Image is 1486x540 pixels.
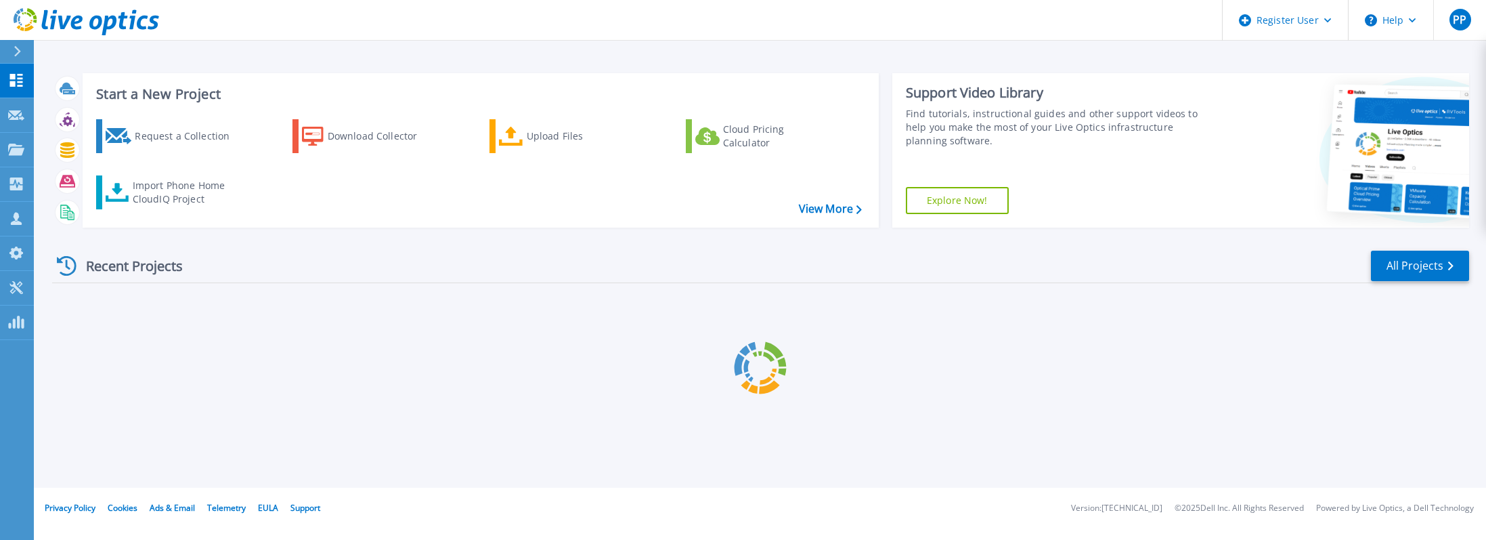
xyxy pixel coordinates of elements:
[1453,14,1466,25] span: PP
[1175,504,1304,513] li: © 2025 Dell Inc. All Rights Reserved
[150,502,195,514] a: Ads & Email
[1316,504,1474,513] li: Powered by Live Optics, a Dell Technology
[527,123,635,150] div: Upload Files
[258,502,278,514] a: EULA
[328,123,436,150] div: Download Collector
[96,119,247,153] a: Request a Collection
[52,249,201,283] div: Recent Projects
[290,502,320,514] a: Support
[906,187,1009,214] a: Explore Now!
[1371,251,1469,281] a: All Projects
[207,502,246,514] a: Telemetry
[1071,504,1162,513] li: Version: [TECHNICAL_ID]
[723,123,831,150] div: Cloud Pricing Calculator
[292,119,443,153] a: Download Collector
[799,203,862,215] a: View More
[906,107,1202,148] div: Find tutorials, instructional guides and other support videos to help you make the most of your L...
[96,87,861,102] h3: Start a New Project
[135,123,243,150] div: Request a Collection
[489,119,640,153] a: Upload Files
[906,84,1202,102] div: Support Video Library
[45,502,95,514] a: Privacy Policy
[686,119,837,153] a: Cloud Pricing Calculator
[108,502,137,514] a: Cookies
[133,179,238,206] div: Import Phone Home CloudIQ Project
